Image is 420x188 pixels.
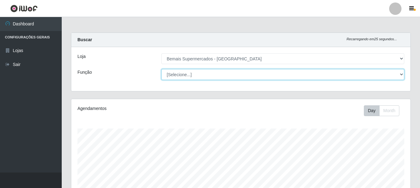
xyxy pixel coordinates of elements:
[77,37,92,42] strong: Buscar
[77,53,85,60] label: Loja
[364,105,399,116] div: First group
[77,105,208,112] div: Agendamentos
[379,105,399,116] button: Month
[10,5,38,12] img: CoreUI Logo
[347,37,397,41] i: Recarregando em 25 segundos...
[364,105,380,116] button: Day
[364,105,404,116] div: Toolbar with button groups
[77,69,92,76] label: Função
